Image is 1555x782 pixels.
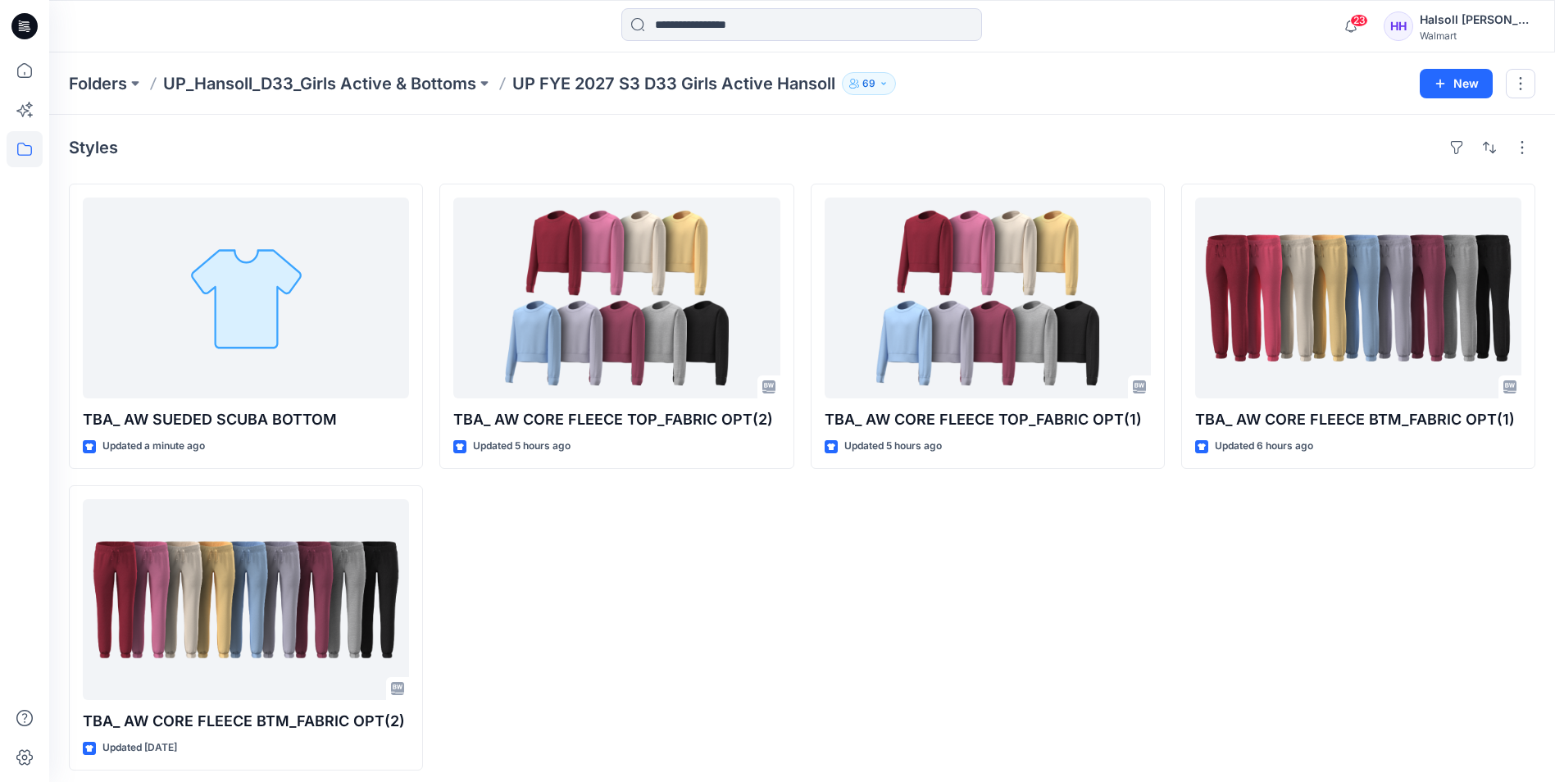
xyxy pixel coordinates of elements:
p: TBA_ AW SUEDED SCUBA BOTTOM [83,408,409,431]
a: UP_Hansoll_D33_Girls Active & Bottoms [163,72,476,95]
a: TBA_ AW CORE FLEECE BTM_FABRIC OPT(2) [83,499,409,700]
span: 23 [1350,14,1368,27]
p: TBA_ AW CORE FLEECE BTM_FABRIC OPT(2) [83,710,409,733]
p: TBA_ AW CORE FLEECE TOP_FABRIC OPT(1) [825,408,1151,431]
p: TBA_ AW CORE FLEECE BTM_FABRIC OPT(1) [1195,408,1521,431]
div: Halsoll [PERSON_NAME] Girls Design Team [1420,10,1535,30]
a: TBA_ AW CORE FLEECE BTM_FABRIC OPT(1) [1195,198,1521,398]
p: Updated 6 hours ago [1215,438,1313,455]
p: 69 [862,75,875,93]
p: Updated a minute ago [102,438,205,455]
div: Walmart [1420,30,1535,42]
p: Updated 5 hours ago [844,438,942,455]
p: UP FYE 2027 S3 D33 Girls Active Hansoll [512,72,835,95]
p: Updated 5 hours ago [473,438,571,455]
button: New [1420,69,1493,98]
p: TBA_ AW CORE FLEECE TOP_FABRIC OPT(2) [453,408,780,431]
a: TBA_ AW CORE FLEECE TOP_FABRIC OPT(2) [453,198,780,398]
a: TBA_ AW CORE FLEECE TOP_FABRIC OPT(1) [825,198,1151,398]
button: 69 [842,72,896,95]
h4: Styles [69,138,118,157]
a: Folders [69,72,127,95]
div: HH [1384,11,1413,41]
p: Updated [DATE] [102,739,177,757]
a: TBA_ AW SUEDED SCUBA BOTTOM [83,198,409,398]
